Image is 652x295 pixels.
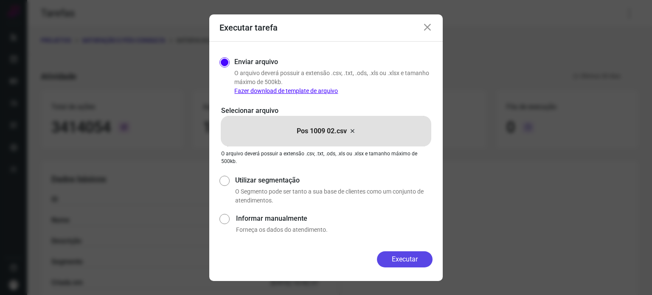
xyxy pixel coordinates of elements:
a: Fazer download de template de arquivo [234,87,338,94]
p: O arquivo deverá possuir a extensão .csv, .txt, .ods, .xls ou .xlsx e tamanho máximo de 500kb. [221,150,431,165]
p: Selecionar arquivo [221,106,431,116]
button: Executar [377,251,433,267]
p: O Segmento pode ser tanto a sua base de clientes como um conjunto de atendimentos. [235,187,433,205]
p: Pos 1009 02.csv [297,126,347,136]
h3: Executar tarefa [219,22,278,33]
label: Informar manualmente [236,214,433,224]
p: O arquivo deverá possuir a extensão .csv, .txt, .ods, .xls ou .xlsx e tamanho máximo de 500kb. [234,69,433,96]
label: Utilizar segmentação [235,175,433,185]
p: Forneça os dados do atendimento. [236,225,433,234]
label: Enviar arquivo [234,57,278,67]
